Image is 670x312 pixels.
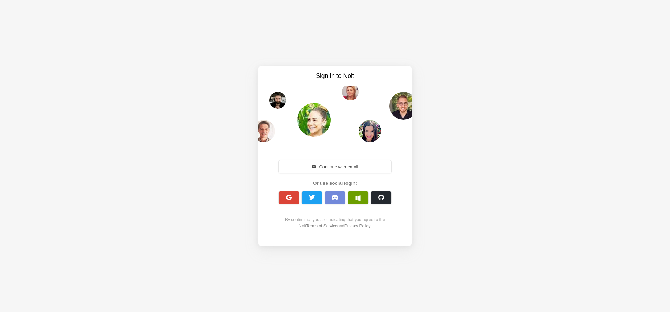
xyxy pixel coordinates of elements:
a: Privacy Policy [344,224,370,228]
h3: Sign in to Nolt [276,72,394,80]
div: Or use social login: [275,180,395,187]
button: Continue with email [279,160,391,173]
a: Terms of Service [306,224,337,228]
div: By continuing, you are indicating that you agree to the Nolt and . [275,217,395,229]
